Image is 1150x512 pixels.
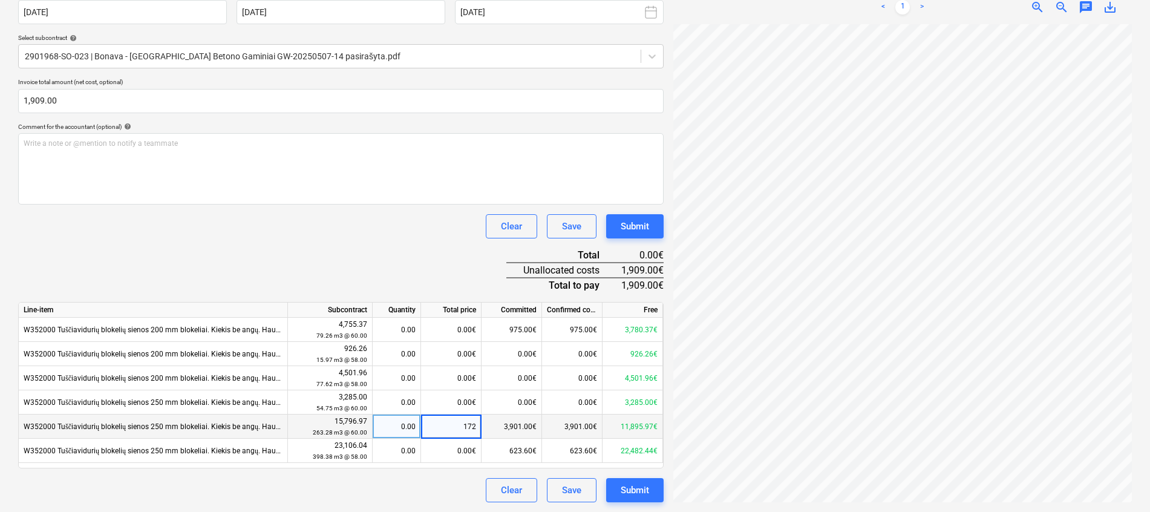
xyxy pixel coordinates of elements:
[603,366,663,390] div: 4,501.96€
[542,342,603,366] div: 0.00€
[421,318,482,342] div: 0.00€
[542,303,603,318] div: Confirmed costs
[293,367,367,390] div: 4,501.96
[619,278,664,292] div: 1,909.00€
[18,34,664,42] div: Select subcontract
[377,415,416,439] div: 0.00
[603,390,663,415] div: 3,285.00€
[18,123,664,131] div: Comment for the accountant (optional)
[501,218,522,234] div: Clear
[619,263,664,278] div: 1,909.00€
[316,405,367,412] small: 54.75 m3 @ 60.00
[421,366,482,390] div: 0.00€
[24,398,348,407] span: W352000 Tuščiavidurių blokelių sienos 250 mm blokeliai. Kiekis be angų. Haus P25, užpilami. (+6%)
[316,356,367,363] small: 15.97 m3 @ 58.00
[482,342,542,366] div: 0.00€
[316,332,367,339] small: 79.26 m3 @ 60.00
[562,482,581,498] div: Save
[293,319,367,341] div: 4,755.37
[621,218,649,234] div: Submit
[24,350,316,358] span: W352000 Tuščiavidurių blokelių sienos 200 mm blokeliai. Kiekis be angų. Haus SM6 (+6%)
[421,439,482,463] div: 0.00€
[373,303,421,318] div: Quantity
[619,248,664,263] div: 0.00€
[621,482,649,498] div: Submit
[542,439,603,463] div: 623.60€
[67,34,77,42] span: help
[506,248,618,263] div: Total
[313,429,367,436] small: 263.28 m3 @ 60.00
[377,342,416,366] div: 0.00
[486,478,537,502] button: Clear
[482,366,542,390] div: 0.00€
[606,478,664,502] button: Submit
[293,343,367,366] div: 926.26
[293,416,367,438] div: 15,796.97
[377,390,416,415] div: 0.00
[421,342,482,366] div: 0.00€
[486,214,537,238] button: Clear
[482,390,542,415] div: 0.00€
[562,218,581,234] div: Save
[542,318,603,342] div: 975.00€
[24,447,315,455] span: W352000 Tuščiavidurių blokelių sienos 250 mm blokeliai. Kiekis be angų. Haus S25 (+6%)
[603,415,663,439] div: 11,895.97€
[547,478,596,502] button: Save
[293,440,367,462] div: 23,106.04
[603,303,663,318] div: Free
[122,123,131,130] span: help
[506,278,618,292] div: Total to pay
[542,415,603,439] div: 3,901.00€
[542,366,603,390] div: 0.00€
[501,482,522,498] div: Clear
[606,214,664,238] button: Submit
[1090,454,1150,512] iframe: Chat Widget
[421,303,482,318] div: Total price
[18,89,664,113] input: Invoice total amount (net cost, optional)
[506,263,618,278] div: Unallocated costs
[421,390,482,415] div: 0.00€
[293,392,367,414] div: 3,285.00
[316,381,367,387] small: 77.62 m3 @ 58.00
[18,78,664,88] p: Invoice total amount (net cost, optional)
[313,453,367,460] small: 398.38 m3 @ 58.00
[603,439,663,463] div: 22,482.44€
[547,214,596,238] button: Save
[24,326,354,334] span: W352000 Tuščiavidurių blokelių sienos 200 mm blokeliai. Kiekis be angų. Haus P6-20, užpilami. (+6%)
[377,318,416,342] div: 0.00
[377,366,416,390] div: 0.00
[482,415,542,439] div: 3,901.00€
[288,303,373,318] div: Subcontract
[19,303,288,318] div: Line-item
[24,422,348,431] span: W352000 Tuščiavidurių blokelių sienos 250 mm blokeliai. Kiekis be angų. Haus P25, užpilami. (+6%)
[24,374,316,382] span: W352000 Tuščiavidurių blokelių sienos 200 mm blokeliai. Kiekis be angų. Haus SM6 (+6%)
[603,318,663,342] div: 3,780.37€
[603,342,663,366] div: 926.26€
[482,303,542,318] div: Committed
[482,439,542,463] div: 623.60€
[542,390,603,415] div: 0.00€
[377,439,416,463] div: 0.00
[482,318,542,342] div: 975.00€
